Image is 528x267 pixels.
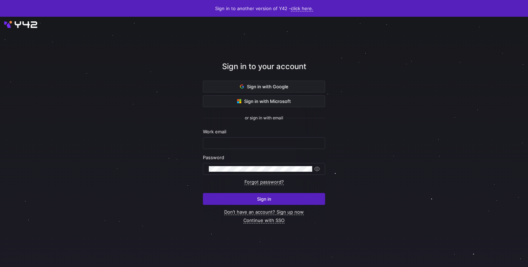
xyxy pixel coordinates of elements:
[237,98,291,104] span: Sign in with Microsoft
[257,196,271,202] span: Sign in
[203,129,226,134] span: Work email
[203,193,325,205] button: Sign in
[203,61,325,81] div: Sign in to your account
[203,155,224,160] span: Password
[240,84,288,89] span: Sign in with Google
[203,95,325,107] button: Sign in with Microsoft
[224,209,304,215] a: Don’t have an account? Sign up now
[244,179,284,185] a: Forgot password?
[291,6,313,12] a: click here.
[203,81,325,92] button: Sign in with Google
[243,217,285,223] a: Continue with SSO
[245,116,283,120] span: or sign in with email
